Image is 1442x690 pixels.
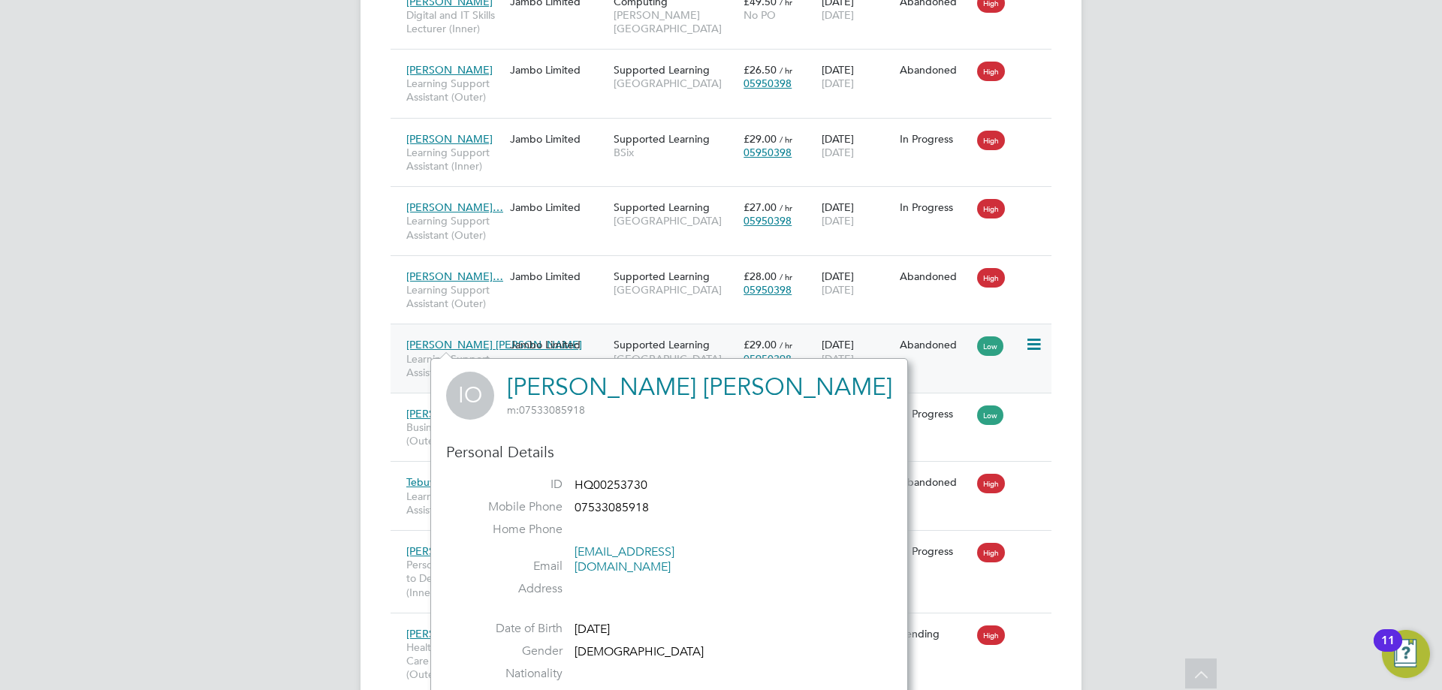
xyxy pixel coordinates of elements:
span: Supported Learning [614,338,710,351]
div: Abandoned [900,338,970,351]
div: [DATE] [818,262,896,304]
span: / hr [780,65,792,76]
div: In Progress [900,407,970,420]
span: Low [977,405,1003,425]
span: BSix [614,146,736,159]
span: [GEOGRAPHIC_DATA] [614,77,736,90]
span: [DATE] [822,8,854,22]
span: Supported Learning [614,63,710,77]
span: m: [507,403,519,417]
div: Abandoned [900,63,970,77]
label: Date of Birth [457,621,563,637]
span: Digital and IT Skills Lecturer (Inner) [406,8,502,35]
span: [GEOGRAPHIC_DATA] [614,352,736,366]
div: [DATE] [818,330,896,372]
a: [PERSON_NAME]…Learning Support Assistant (Outer)Jambo LimitedSupported Learning[GEOGRAPHIC_DATA]£... [403,261,1051,274]
div: Abandoned [900,270,970,283]
a: [PERSON_NAME]Business Lecturer (Outer)Jambo LimitedBusiness[GEOGRAPHIC_DATA]£50.00 / hr05950398[D... [403,399,1051,411]
a: [PERSON_NAME]Learning Support Assistant (Outer)Jambo LimitedSupported Learning[GEOGRAPHIC_DATA]£2... [403,55,1051,68]
span: Learning Support Assistant (Inner) [406,146,502,173]
div: 11 [1381,640,1395,660]
a: [PERSON_NAME] [PERSON_NAME] [507,372,892,402]
span: [PERSON_NAME][GEOGRAPHIC_DATA] [614,8,736,35]
label: Address [457,581,563,597]
div: Jambo Limited [506,56,610,84]
a: [PERSON_NAME] [PERSON_NAME]Learning Support Assistant (Outer)Jambo LimitedSupported Learning[GEOG... [403,330,1051,342]
a: [PERSON_NAME]Health and Social Care Lecturer (Outer)Jambo LimitedAG - Health and social…Ardleigh ... [403,619,1051,631]
a: [PERSON_NAME]Learning Support Assistant (Inner)Jambo LimitedSupported LearningBSix£29.00 / hr0595... [403,124,1051,137]
span: [PERSON_NAME] [406,63,493,77]
div: In Progress [900,200,970,214]
span: Supported Learning [614,270,710,283]
span: Health and Social Care Lecturer (Outer) [406,640,502,682]
a: [PERSON_NAME]Personal Assistant to Deputy Principal (Inner)Jambo LimitedCorporate ServicesCentral... [403,536,1051,549]
span: [PERSON_NAME] [PERSON_NAME] [406,338,582,351]
label: Email [457,559,563,574]
span: / hr [780,134,792,145]
span: 05950398 [744,283,792,297]
label: Home Phone [457,522,563,538]
span: Learning Support Assistant (Outer) [406,283,502,310]
div: Jambo Limited [506,125,610,153]
span: [GEOGRAPHIC_DATA] [614,214,736,227]
span: No PO [744,8,776,22]
span: [PERSON_NAME]… [406,270,503,283]
span: [PERSON_NAME] [406,407,493,420]
a: [PERSON_NAME]…Learning Support Assistant (Outer)Jambo LimitedSupported Learning[GEOGRAPHIC_DATA]£... [403,192,1051,205]
span: [DATE] [822,77,854,90]
span: IO [446,372,494,420]
span: / hr [780,339,792,351]
span: High [977,625,1005,645]
div: Pending [900,627,970,640]
span: [PERSON_NAME]… [406,200,503,214]
span: £29.00 [744,338,777,351]
span: High [977,543,1005,562]
div: [DATE] [818,125,896,167]
span: [PERSON_NAME] [406,627,493,640]
span: [DATE] [822,214,854,227]
span: 07533085918 [575,500,649,515]
label: ID [457,477,563,493]
span: [DATE] [575,622,610,637]
div: [DATE] [818,56,896,98]
div: In Progress [900,544,970,558]
a: [EMAIL_ADDRESS][DOMAIN_NAME] [575,544,674,575]
span: Learning Support Assistant (Outer) [406,490,502,517]
a: TebuwanaLearning Support Assistant (Outer)Jambo LimitedSupported Learning[GEOGRAPHIC_DATA]£27.00 ... [403,467,1051,480]
div: Jambo Limited [506,193,610,221]
span: [DATE] [822,283,854,297]
span: 05950398 [744,352,792,366]
span: Supported Learning [614,132,710,146]
span: High [977,62,1005,81]
div: Jambo Limited [506,262,610,291]
h3: Personal Details [446,442,892,462]
span: Personal Assistant to Deputy Principal (Inner) [406,558,502,599]
span: High [977,268,1005,288]
span: High [977,131,1005,150]
span: High [977,199,1005,218]
span: [PERSON_NAME] [406,132,493,146]
label: Mobile Phone [457,499,563,515]
div: Jambo Limited [506,330,610,359]
span: £29.00 [744,132,777,146]
span: [PERSON_NAME] [406,544,493,558]
div: [DATE] [818,193,896,235]
span: £28.00 [744,270,777,283]
span: Low [977,336,1003,356]
span: Learning Support Assistant (Outer) [406,77,502,104]
span: £27.00 [744,200,777,214]
span: [GEOGRAPHIC_DATA] [614,283,736,297]
span: High [977,474,1005,493]
span: £26.50 [744,63,777,77]
span: Learning Support Assistant (Outer) [406,352,502,379]
span: Supported Learning [614,200,710,214]
span: 05950398 [744,77,792,90]
span: 05950398 [744,146,792,159]
div: Abandoned [900,475,970,489]
span: [DEMOGRAPHIC_DATA] [575,644,704,659]
span: [DATE] [822,352,854,366]
span: 07533085918 [507,403,585,417]
span: HQ00253730 [575,478,647,493]
span: Tebuwana [406,475,454,489]
span: 05950398 [744,214,792,227]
